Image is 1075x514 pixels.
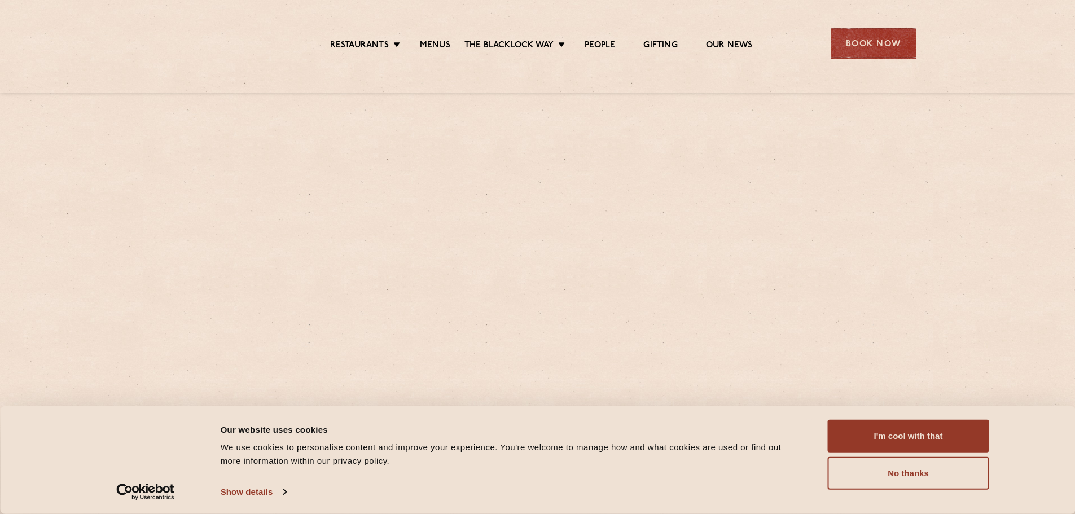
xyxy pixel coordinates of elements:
[221,441,802,468] div: We use cookies to personalise content and improve your experience. You're welcome to manage how a...
[464,40,554,52] a: The Blacklock Way
[831,28,916,59] div: Book Now
[221,484,286,500] a: Show details
[420,40,450,52] a: Menus
[706,40,753,52] a: Our News
[330,40,389,52] a: Restaurants
[160,11,257,76] img: svg%3E
[643,40,677,52] a: Gifting
[828,420,989,453] button: I'm cool with that
[585,40,615,52] a: People
[828,457,989,490] button: No thanks
[221,423,802,436] div: Our website uses cookies
[96,484,195,500] a: Usercentrics Cookiebot - opens in a new window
